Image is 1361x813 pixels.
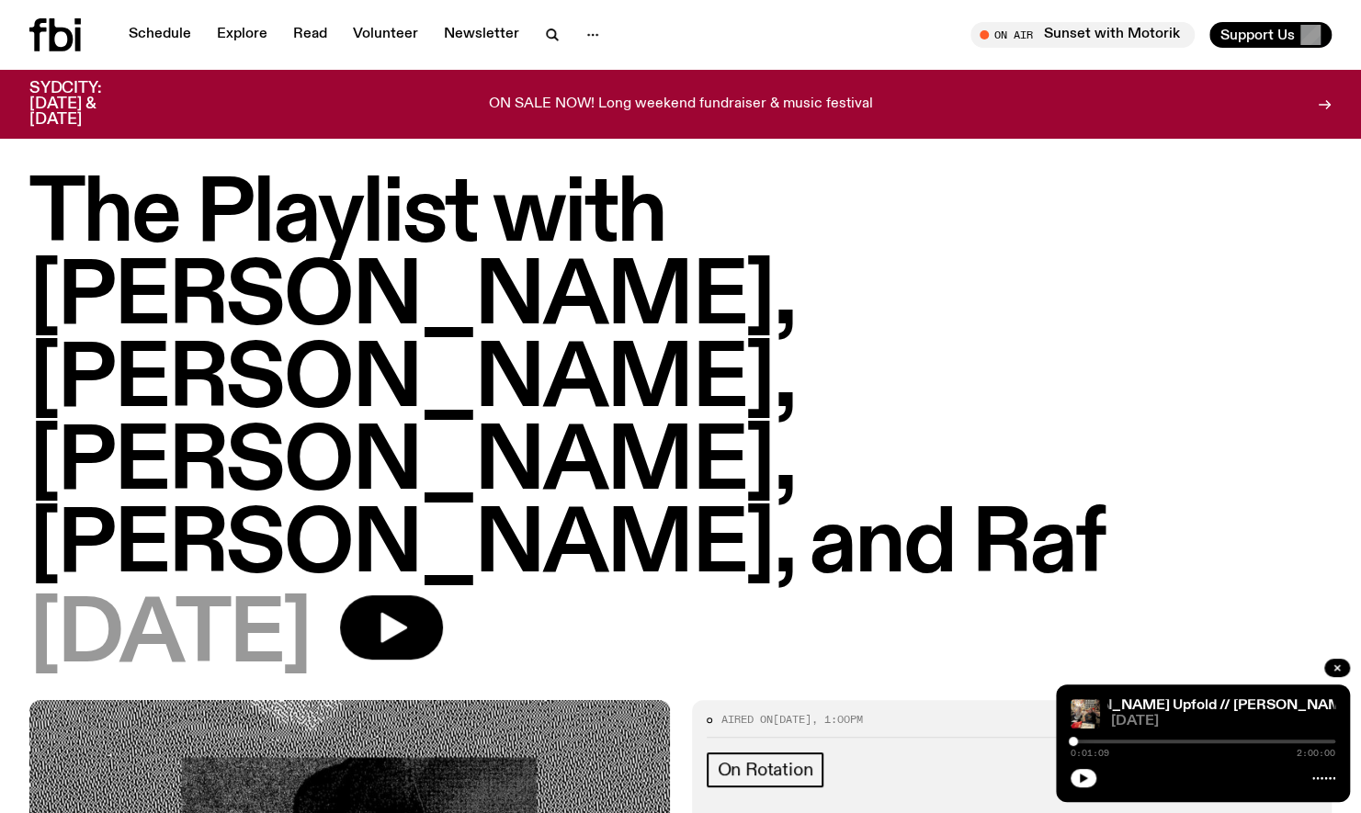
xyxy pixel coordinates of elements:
[206,22,278,48] a: Explore
[970,22,1195,48] button: On AirSunset with Motorik
[29,595,311,678] span: [DATE]
[1209,22,1332,48] button: Support Us
[1297,749,1335,758] span: 2:00:00
[721,712,773,727] span: Aired on
[489,96,873,113] p: ON SALE NOW! Long weekend fundraiser & music festival
[1220,27,1295,43] span: Support Us
[342,22,429,48] a: Volunteer
[433,22,530,48] a: Newsletter
[718,760,813,780] span: On Rotation
[1071,699,1100,728] img: Adam and Zara Presenting Together :)
[1111,715,1335,728] span: [DATE]
[707,752,824,787] a: On Rotation
[773,712,811,727] span: [DATE]
[282,22,338,48] a: Read
[811,712,863,727] span: , 1:00pm
[29,175,1332,588] h1: The Playlist with [PERSON_NAME], [PERSON_NAME], [PERSON_NAME], [PERSON_NAME], and Raf
[29,81,147,128] h3: SYDCITY: [DATE] & [DATE]
[1071,749,1109,758] span: 0:01:09
[118,22,202,48] a: Schedule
